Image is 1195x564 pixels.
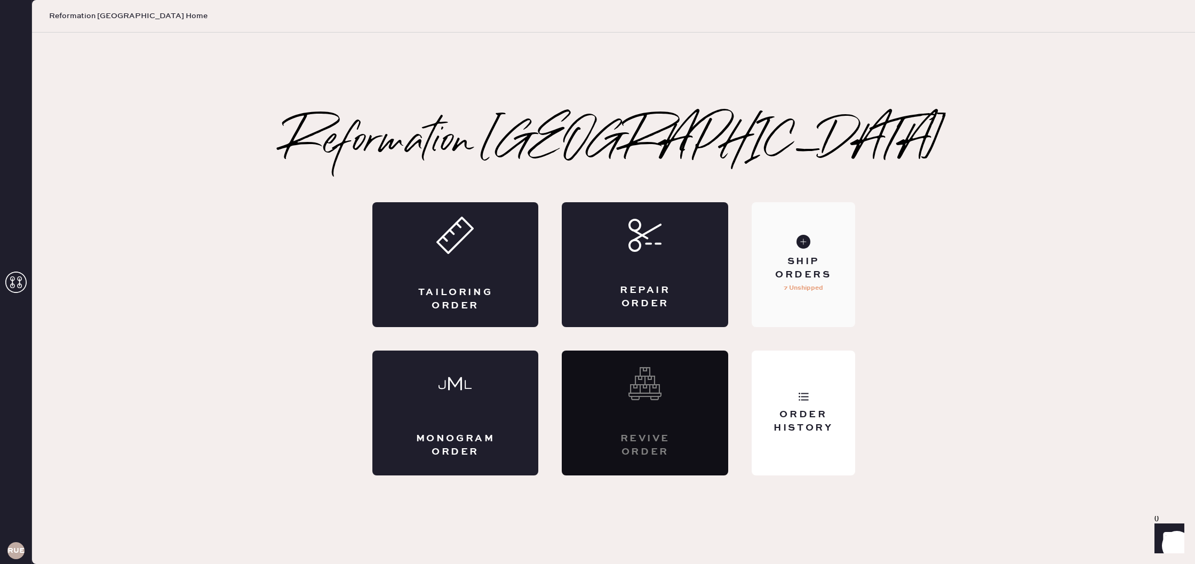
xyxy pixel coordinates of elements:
span: Reformation [GEOGRAPHIC_DATA] Home [49,11,208,21]
div: Tailoring Order [415,286,496,313]
div: Monogram Order [415,432,496,459]
div: Revive order [604,432,686,459]
h3: RUESA [7,547,25,554]
h2: Reformation [GEOGRAPHIC_DATA] [284,121,944,164]
div: Interested? Contact us at care@hemster.co [562,351,728,475]
div: Repair Order [604,284,686,311]
div: Ship Orders [760,255,846,282]
iframe: Front Chat [1144,516,1190,562]
p: 7 Unshipped [784,282,823,295]
div: Order History [760,408,846,435]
